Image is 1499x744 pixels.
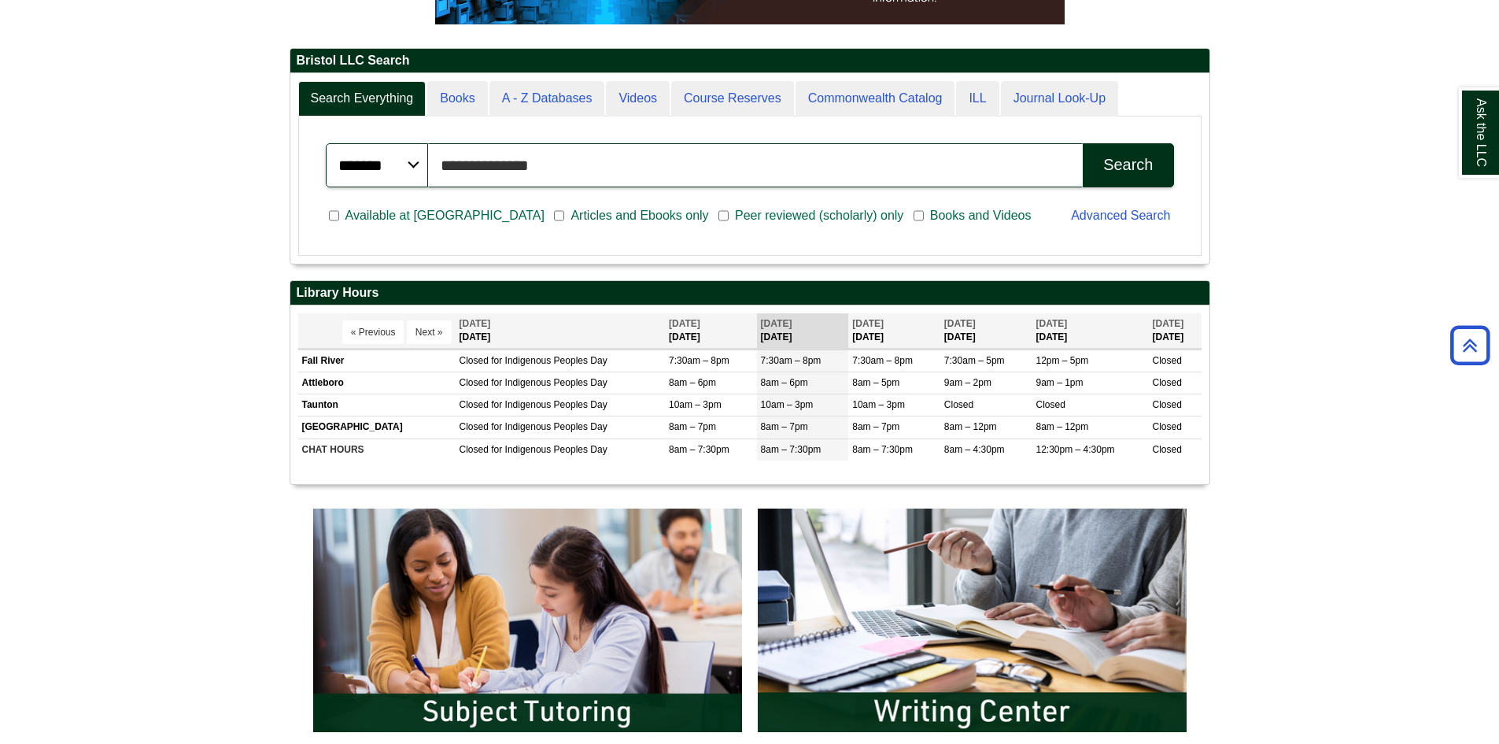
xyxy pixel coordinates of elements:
span: 8am – 7:30pm [669,444,729,455]
h2: Library Hours [290,281,1209,305]
td: Taunton [298,394,456,416]
input: Peer reviewed (scholarly) only [718,209,729,223]
span: 8am – 7pm [852,421,899,432]
button: Next » [407,320,452,344]
td: [GEOGRAPHIC_DATA] [298,416,456,439]
span: Closed [460,421,489,432]
span: 8am – 5pm [852,377,899,388]
a: Back to Top [1445,335,1495,356]
td: Attleboro [298,372,456,394]
th: [DATE] [456,313,665,349]
span: [DATE] [852,318,884,329]
a: A - Z Databases [489,81,605,117]
a: ILL [956,81,999,117]
span: 7:30am – 8pm [761,355,821,366]
a: Search Everything [298,81,426,117]
span: Articles and Ebooks only [564,206,714,225]
th: [DATE] [1032,313,1148,349]
span: Closed [944,399,973,410]
span: [DATE] [1153,318,1184,329]
span: 8am – 12pm [1036,421,1088,432]
input: Articles and Ebooks only [554,209,564,223]
span: 8am – 4:30pm [944,444,1005,455]
span: 9am – 2pm [944,377,991,388]
span: [DATE] [944,318,976,329]
span: for Indigenous Peoples Day [491,377,607,388]
span: [DATE] [761,318,792,329]
span: 8am – 6pm [669,377,716,388]
span: [DATE] [1036,318,1067,329]
h2: Bristol LLC Search [290,49,1209,73]
button: « Previous [342,320,404,344]
span: Closed [460,355,489,366]
span: [DATE] [669,318,700,329]
span: Closed [1153,444,1182,455]
a: Advanced Search [1071,209,1170,222]
span: 8am – 6pm [761,377,808,388]
a: Journal Look-Up [1001,81,1118,117]
span: for Indigenous Peoples Day [491,399,607,410]
th: [DATE] [848,313,940,349]
input: Available at [GEOGRAPHIC_DATA] [329,209,339,223]
input: Books and Videos [914,209,924,223]
span: 8am – 12pm [944,421,997,432]
img: Subject Tutoring Information [305,501,750,740]
span: for Indigenous Peoples Day [491,421,607,432]
span: 12:30pm – 4:30pm [1036,444,1114,455]
img: Writing Center Information [750,501,1194,740]
a: Commonwealth Catalog [796,81,955,117]
span: Closed [1153,355,1182,366]
span: for Indigenous Peoples Day [491,355,607,366]
span: Closed [460,377,489,388]
td: CHAT HOURS [298,439,456,461]
th: [DATE] [1149,313,1202,349]
span: [DATE] [460,318,491,329]
span: Closed [1153,399,1182,410]
span: 8am – 7pm [761,421,808,432]
span: for Indigenous Peoples Day [491,444,607,455]
div: Search [1103,156,1153,174]
th: [DATE] [757,313,849,349]
span: 7:30am – 8pm [669,355,729,366]
span: Books and Videos [924,206,1038,225]
span: 10am – 3pm [669,399,722,410]
td: Fall River [298,350,456,372]
th: [DATE] [665,313,757,349]
span: Closed [1153,377,1182,388]
span: 10am – 3pm [761,399,814,410]
span: Closed [460,444,489,455]
a: Videos [606,81,670,117]
span: 8am – 7:30pm [852,444,913,455]
a: Course Reserves [671,81,794,117]
span: 8am – 7pm [669,421,716,432]
span: Closed [460,399,489,410]
span: Closed [1036,399,1065,410]
span: 12pm – 5pm [1036,355,1088,366]
span: 9am – 1pm [1036,377,1083,388]
span: Available at [GEOGRAPHIC_DATA] [339,206,551,225]
span: 8am – 7:30pm [761,444,821,455]
span: 7:30am – 8pm [852,355,913,366]
span: 7:30am – 5pm [944,355,1005,366]
span: Closed [1153,421,1182,432]
th: [DATE] [940,313,1032,349]
a: Books [427,81,487,117]
button: Search [1083,143,1173,187]
span: 10am – 3pm [852,399,905,410]
span: Peer reviewed (scholarly) only [729,206,910,225]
